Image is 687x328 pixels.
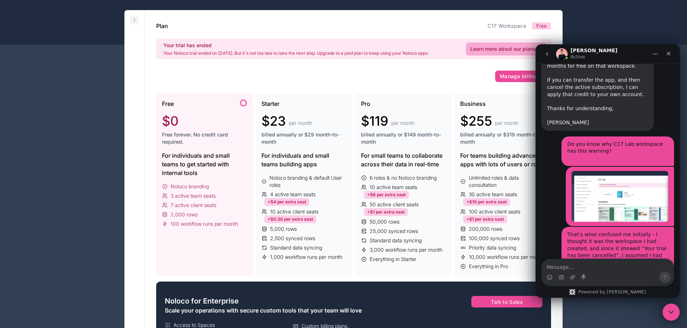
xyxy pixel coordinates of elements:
[264,198,309,206] div: +$4 per extra seat
[469,174,545,189] span: Unlimited roles & data consultation
[264,215,316,223] div: +$0.50 per extra seat
[536,22,547,30] span: Free
[364,208,408,216] div: +$1 per extra seat
[171,220,238,228] span: 100 workflow runs per month
[463,198,510,206] div: +$10 per extra seat
[536,44,680,298] iframe: Intercom live chat
[163,42,429,49] h2: Your trial has ended
[269,174,346,189] span: Noloco branding & default User roles
[469,263,508,270] span: Everything in Pro
[500,73,538,80] span: Manage billing
[469,244,516,251] span: Priority data syncing
[162,99,174,108] span: Free
[270,235,315,242] span: 2,500 synced rows
[370,237,422,244] span: Standard data syncing
[469,191,517,198] span: 30 active team seats
[471,296,543,307] button: Talk to Sales
[163,50,429,56] p: Your Noloco trial ended on [DATE]. But it's not too late to take the next step. Upgrade to a paid...
[391,120,415,127] span: per month
[370,174,437,181] span: 6 roles & no Noloco branding
[469,208,520,215] span: 100 active client seats
[466,42,547,55] a: Learn more about our plans
[270,253,342,261] span: 1,000 workflow runs per month
[162,114,179,128] span: $0
[460,99,486,108] span: Business
[488,23,526,29] a: C17 Workspace
[470,45,536,53] span: Learn more about our plans
[162,131,247,145] span: Free forever. No credit card required.
[171,202,216,209] span: 7 active client seats
[270,225,297,233] span: 5,000 rows
[469,253,544,261] span: 10,000 workflow runs per month
[469,235,520,242] span: 100,000 synced rows
[495,120,519,127] span: per month
[171,183,209,190] span: Noloco branding
[162,151,247,177] div: For individuals and small teams to get started with internal tools
[364,191,409,199] div: +$6 per extra seat
[460,114,492,128] span: $255
[261,131,347,145] span: billed annually or $29 month-to-month
[261,151,347,169] div: For individuals and small teams building apps
[662,304,680,321] iframe: Intercom live chat
[361,99,370,108] span: Pro
[370,184,417,191] span: 10 active team seats
[270,191,316,198] span: 4 active team seats
[361,114,388,128] span: $119
[370,246,442,253] span: 3,000 workflow runs per month
[261,99,279,108] span: Starter
[171,211,198,218] span: 2,000 rows
[289,120,312,127] span: per month
[460,131,545,145] span: billed annually or $319 month-to-month
[469,225,502,233] span: 200,000 rows
[370,256,417,263] span: Everything in Starter
[370,201,419,208] span: 50 active client seats
[171,192,216,199] span: 3 active team seats
[270,208,318,215] span: 10 active client seats
[370,218,400,225] span: 50,000 rows
[270,244,322,251] span: Standard data syncing
[463,215,507,223] div: +$1 per extra seat
[370,228,418,235] span: 25,000 synced rows
[165,296,239,306] span: Noloco for Enterprise
[361,151,446,169] div: For small teams to collaborate across their data in real-time
[361,131,446,145] span: billed annually or $149 month-to-month
[165,306,418,315] div: Scale your operations with secure custom tools that your team will love
[495,71,551,82] button: Manage billing
[460,151,545,169] div: For teams building advanced apps with lots of users or rows
[156,22,168,30] h1: Plan
[261,114,286,128] span: $23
